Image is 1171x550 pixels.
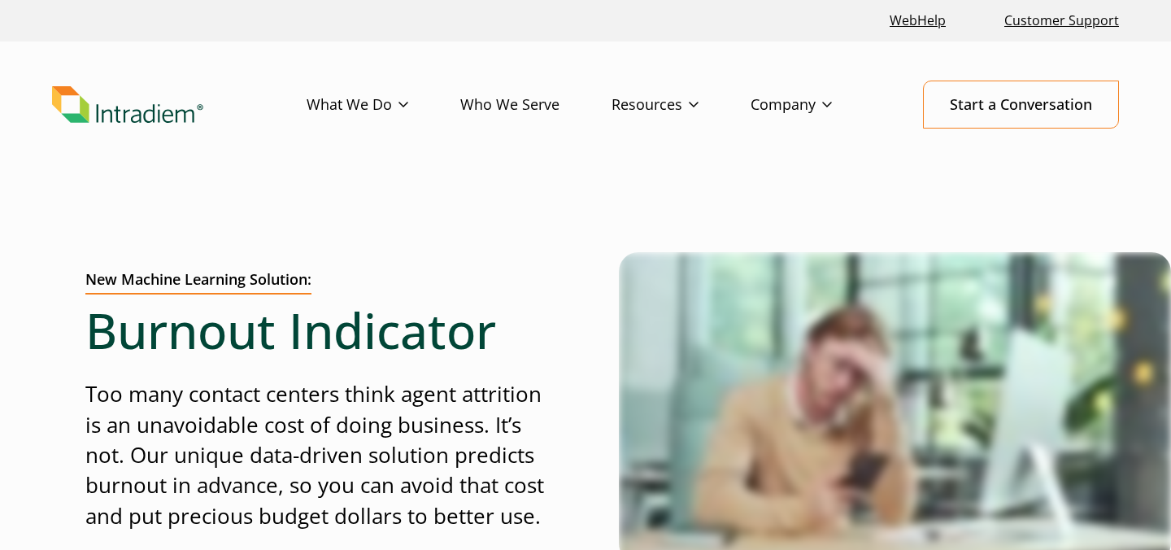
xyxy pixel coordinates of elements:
[460,81,612,129] a: Who We Serve
[52,86,203,124] img: Intradiem
[883,3,952,38] a: Link opens in a new window
[85,379,552,531] p: Too many contact centers think agent attrition is an unavoidable cost of doing business. It’s not...
[85,301,552,360] h1: Burnout Indicator
[612,81,751,129] a: Resources
[751,81,884,129] a: Company
[52,86,307,124] a: Link to homepage of Intradiem
[923,81,1119,129] a: Start a Conversation
[85,271,311,295] h2: New Machine Learning Solution:
[998,3,1125,38] a: Customer Support
[307,81,460,129] a: What We Do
